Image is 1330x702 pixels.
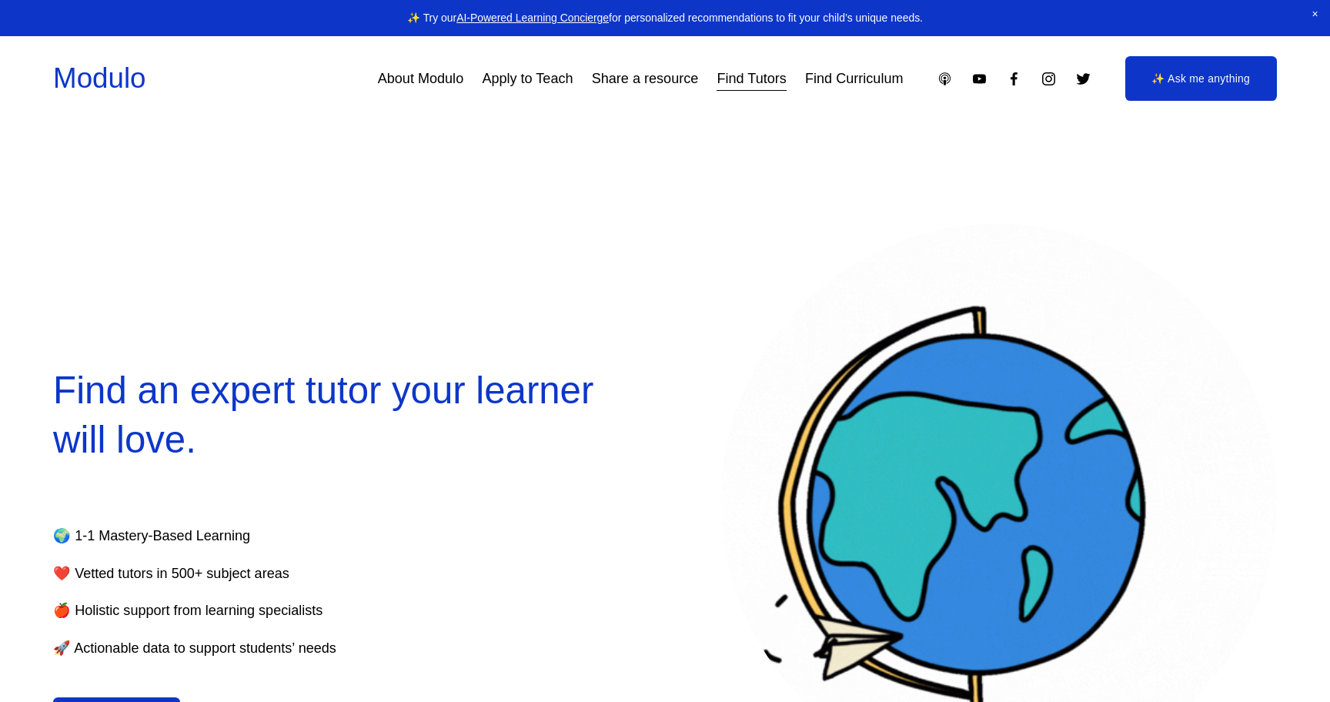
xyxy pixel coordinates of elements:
[937,71,953,87] a: Apple Podcasts
[971,71,987,87] a: YouTube
[1041,71,1057,87] a: Instagram
[53,523,558,549] p: 🌍 1-1 Mastery-Based Learning
[805,65,903,92] a: Find Curriculum
[53,62,145,94] a: Modulo
[53,598,558,623] p: 🍎 Holistic support from learning specialists
[592,65,699,92] a: Share a resource
[456,12,609,24] a: AI-Powered Learning Concierge
[482,65,573,92] a: Apply to Teach
[53,366,610,465] h2: Find an expert tutor your learner will love.
[1075,71,1091,87] a: Twitter
[378,65,463,92] a: About Modulo
[1125,56,1277,101] a: ✨ Ask me anything
[53,636,558,661] p: 🚀 Actionable data to support students’ needs
[1006,71,1022,87] a: Facebook
[53,561,558,587] p: ❤️ Vetted tutors in 500+ subject areas
[717,65,786,92] a: Find Tutors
